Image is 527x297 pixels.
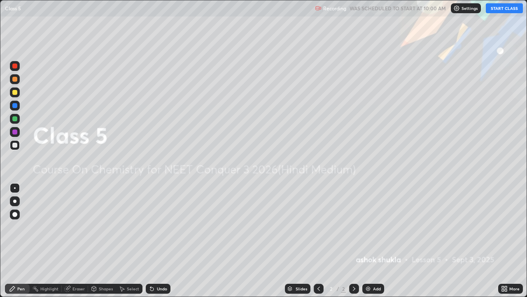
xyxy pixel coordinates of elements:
[315,5,322,12] img: recording.375f2c34.svg
[40,287,58,291] div: Highlight
[99,287,113,291] div: Shapes
[323,5,346,12] p: Recording
[486,3,523,13] button: START CLASS
[365,285,371,292] img: add-slide-button
[72,287,85,291] div: Eraser
[17,287,25,291] div: Pen
[373,287,381,291] div: Add
[296,287,307,291] div: Slides
[462,6,478,10] p: Settings
[509,287,520,291] div: More
[453,5,460,12] img: class-settings-icons
[327,286,335,291] div: 2
[341,285,346,292] div: 2
[5,5,21,12] p: Class 5
[350,5,446,12] h5: WAS SCHEDULED TO START AT 10:00 AM
[157,287,167,291] div: Undo
[337,286,339,291] div: /
[127,287,139,291] div: Select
